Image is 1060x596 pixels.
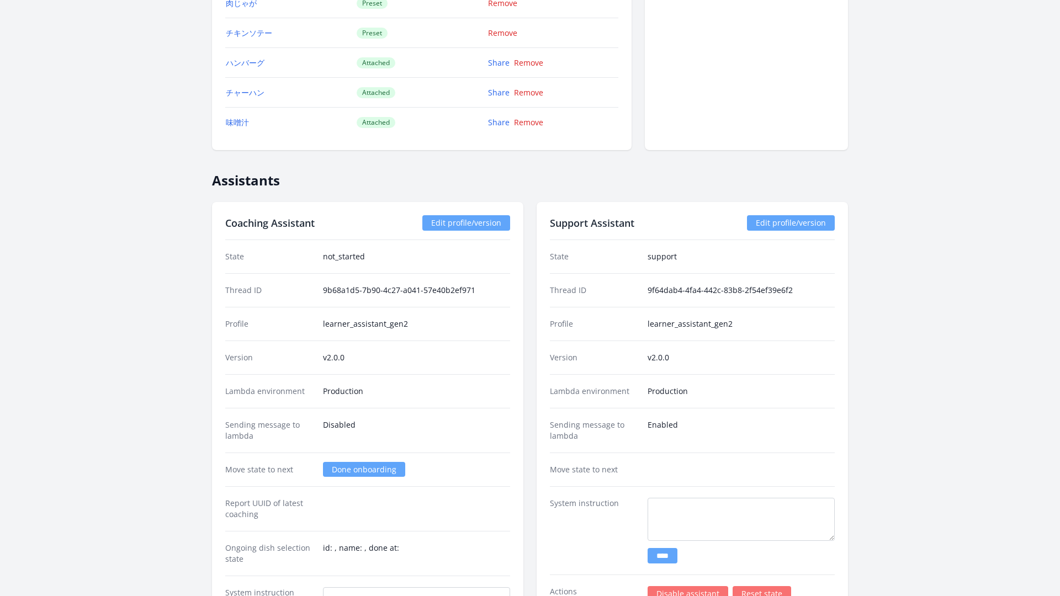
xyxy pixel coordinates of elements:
[323,352,510,363] dd: v2.0.0
[648,251,835,262] dd: support
[225,251,314,262] dt: State
[488,87,510,98] a: Share
[550,251,639,262] dt: State
[225,215,315,231] h2: Coaching Assistant
[550,215,634,231] h2: Support Assistant
[648,318,835,329] dd: learner_assistant_gen2
[226,57,264,68] a: ハンバーグ
[488,117,510,127] a: Share
[323,462,405,477] a: Done onboarding
[550,464,639,475] dt: Move state to next
[488,28,517,38] a: Remove
[550,352,639,363] dt: Version
[323,285,510,296] dd: 9b68a1d5-7b90-4c27-a041-57e40b2ef971
[225,419,314,441] dt: Sending message to lambda
[747,215,835,231] a: Edit profile/version
[323,251,510,262] dd: not_started
[226,87,264,98] a: チャーハン
[488,57,510,68] a: Share
[212,163,848,189] h2: Assistants
[550,285,639,296] dt: Thread ID
[225,386,314,397] dt: Lambda environment
[550,498,639,563] dt: System instruction
[226,28,272,38] a: チキンソテー
[357,87,395,98] span: Attached
[648,386,835,397] dd: Production
[225,464,314,475] dt: Move state to next
[550,318,639,329] dt: Profile
[323,419,510,441] dd: Disabled
[648,419,835,441] dd: Enabled
[323,386,510,397] dd: Production
[226,117,249,127] a: 味噌汁
[648,352,835,363] dd: v2.0.0
[225,285,314,296] dt: Thread ID
[225,352,314,363] dt: Version
[648,285,835,296] dd: 9f64dab4-4fa4-442c-83b8-2f54ef39e6f2
[225,498,314,520] dt: Report UUID of latest coaching
[514,117,543,127] a: Remove
[357,117,395,128] span: Attached
[323,542,510,565] dd: id: , name: , done at:
[550,386,639,397] dt: Lambda environment
[225,318,314,329] dt: Profile
[422,215,510,231] a: Edit profile/version
[357,57,395,68] span: Attached
[550,419,639,441] dt: Sending message to lambda
[514,57,543,68] a: Remove
[225,542,314,565] dt: Ongoing dish selection state
[514,87,543,98] a: Remove
[323,318,510,329] dd: learner_assistant_gen2
[357,28,388,39] span: Preset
